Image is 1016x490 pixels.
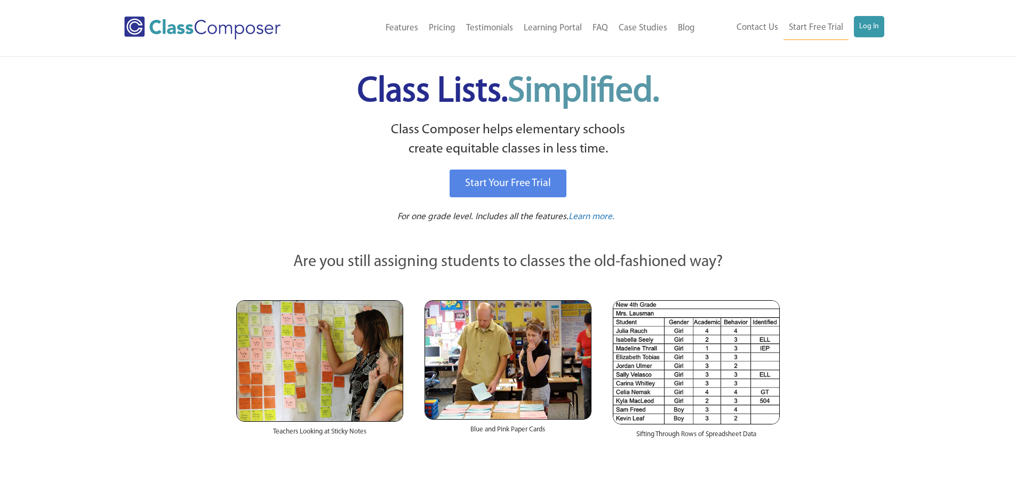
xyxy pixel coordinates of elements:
div: Blue and Pink Paper Cards [425,420,591,445]
span: For one grade level. Includes all the features. [397,212,569,221]
div: Sifting Through Rows of Spreadsheet Data [613,424,780,450]
img: Spreadsheets [613,300,780,424]
span: Start Your Free Trial [465,178,551,189]
a: Contact Us [731,16,783,39]
span: Class Lists. [357,75,659,109]
a: FAQ [587,17,613,40]
nav: Header Menu [324,17,700,40]
img: Class Composer [124,17,281,39]
a: Start Free Trial [783,16,849,40]
a: Learn more. [569,211,614,224]
a: Case Studies [613,17,673,40]
span: Learn more. [569,212,614,221]
img: Teachers Looking at Sticky Notes [236,300,403,422]
nav: Header Menu [700,16,884,40]
img: Blue and Pink Paper Cards [425,300,591,419]
a: Learning Portal [518,17,587,40]
a: Start Your Free Trial [450,170,566,197]
a: Testimonials [461,17,518,40]
a: Pricing [423,17,461,40]
a: Blog [673,17,700,40]
span: Simplified. [508,75,659,109]
div: Teachers Looking at Sticky Notes [236,422,403,447]
a: Log In [854,16,884,37]
a: Features [380,17,423,40]
p: Are you still assigning students to classes the old-fashioned way? [236,251,780,274]
p: Class Composer helps elementary schools create equitable classes in less time. [235,121,782,159]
